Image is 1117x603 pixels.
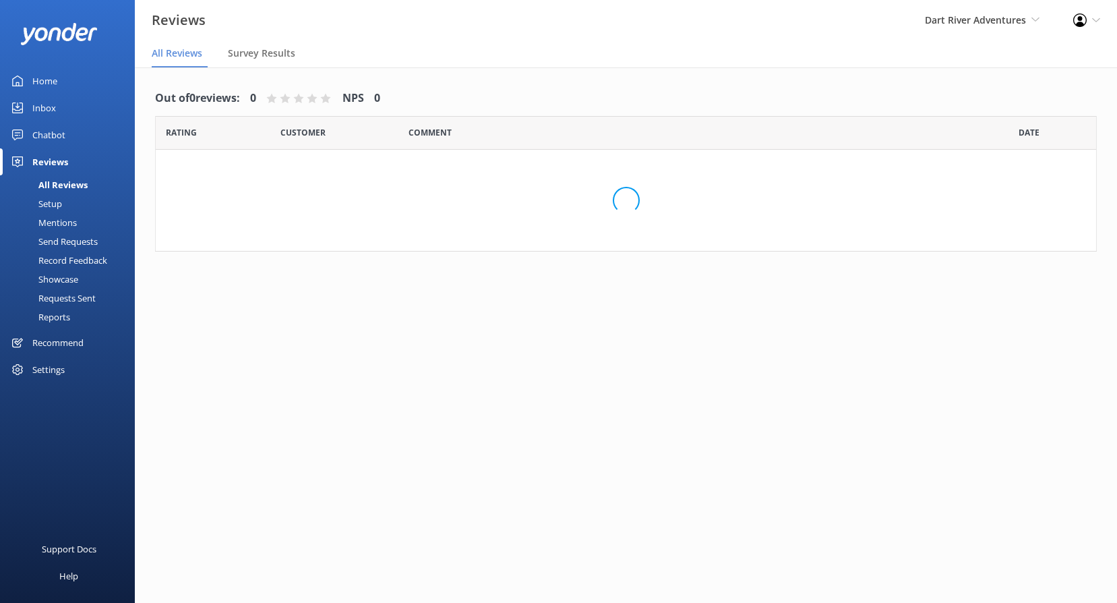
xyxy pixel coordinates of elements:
span: Survey Results [228,47,295,60]
h4: 0 [374,90,380,107]
div: All Reviews [8,175,88,194]
div: Showcase [8,270,78,289]
h4: NPS [342,90,364,107]
h3: Reviews [152,9,206,31]
div: Reviews [32,148,68,175]
div: Record Feedback [8,251,107,270]
span: Date [166,126,197,139]
a: Requests Sent [8,289,135,308]
a: Send Requests [8,232,135,251]
div: Mentions [8,213,77,232]
img: yonder-white-logo.png [20,23,98,45]
div: Setup [8,194,62,213]
a: Reports [8,308,135,326]
a: All Reviews [8,175,135,194]
a: Mentions [8,213,135,232]
span: Dart River Adventures [925,13,1026,26]
div: Support Docs [42,536,96,563]
a: Showcase [8,270,135,289]
div: Requests Sent [8,289,96,308]
h4: Out of 0 reviews: [155,90,240,107]
span: Question [409,126,452,139]
div: Send Requests [8,232,98,251]
div: Help [59,563,78,590]
span: Date [280,126,326,139]
div: Reports [8,308,70,326]
div: Chatbot [32,121,65,148]
h4: 0 [250,90,256,107]
a: Setup [8,194,135,213]
span: Date [1019,126,1039,139]
div: Home [32,67,57,94]
div: Settings [32,356,65,383]
div: Recommend [32,329,84,356]
span: All Reviews [152,47,202,60]
a: Record Feedback [8,251,135,270]
div: Inbox [32,94,56,121]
